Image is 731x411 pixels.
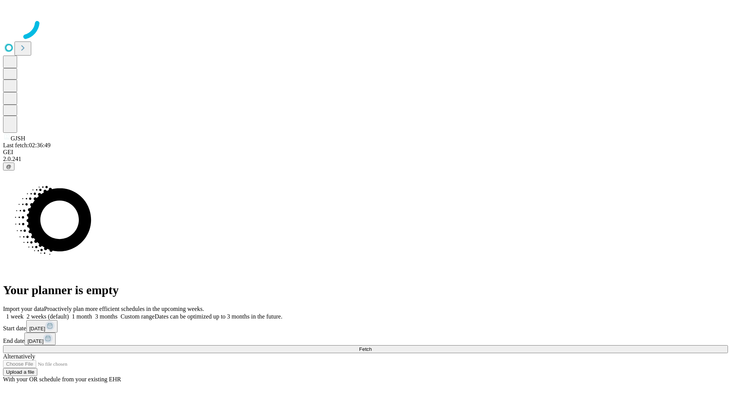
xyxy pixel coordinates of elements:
[121,313,155,320] span: Custom range
[3,368,37,376] button: Upload a file
[6,164,11,169] span: @
[3,333,728,345] div: End date
[3,162,14,170] button: @
[3,283,728,297] h1: Your planner is empty
[3,142,51,148] span: Last fetch: 02:36:49
[3,320,728,333] div: Start date
[11,135,25,142] span: GJSH
[72,313,92,320] span: 1 month
[6,313,24,320] span: 1 week
[3,345,728,353] button: Fetch
[27,313,69,320] span: 2 weeks (default)
[44,306,204,312] span: Proactively plan more efficient schedules in the upcoming weeks.
[95,313,118,320] span: 3 months
[155,313,282,320] span: Dates can be optimized up to 3 months in the future.
[3,376,121,382] span: With your OR schedule from your existing EHR
[29,326,45,331] span: [DATE]
[3,306,44,312] span: Import your data
[3,156,728,162] div: 2.0.241
[3,149,728,156] div: GEI
[27,338,43,344] span: [DATE]
[26,320,57,333] button: [DATE]
[3,353,35,360] span: Alternatively
[24,333,56,345] button: [DATE]
[359,346,372,352] span: Fetch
